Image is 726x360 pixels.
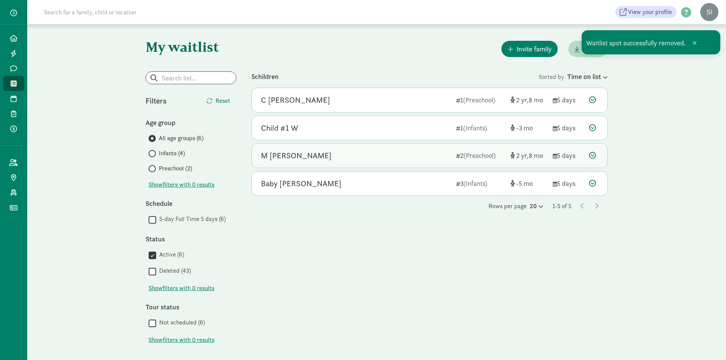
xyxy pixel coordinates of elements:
span: 2 [516,151,529,160]
div: 3 [456,178,504,188]
div: Age group [146,117,236,128]
div: 5 days [553,123,583,133]
div: 5 days [553,178,583,188]
div: 1 [456,95,504,105]
iframe: Chat Widget [688,324,726,360]
div: [object Object] [510,123,547,133]
input: Search list... [146,72,236,84]
div: [object Object] [510,150,547,161]
label: Deleted (43) [156,266,191,275]
div: 5 days [553,95,583,105]
span: Preschool (2) [159,164,192,173]
span: -3 [516,124,533,132]
div: Sorted by [539,71,608,82]
div: 20 [530,202,543,211]
span: Reset [216,96,230,105]
span: (Infants) [464,179,487,188]
span: Show filters with 0 results [149,284,214,293]
span: Invite family [517,44,552,54]
input: Search for a family, child or location [39,5,251,20]
div: Time on list [567,71,608,82]
label: Not scheduled (6) [156,318,205,327]
span: (Preschool) [464,151,496,160]
label: 5-day Full Time 5 days (6) [156,215,226,224]
div: 5 children [251,71,539,82]
div: Rows per page 1-5 of 5 [251,202,608,211]
span: Infants (4) [159,149,185,158]
div: [object Object] [510,95,547,105]
button: Export [568,41,608,57]
button: Showfilters with 0 results [149,180,214,189]
button: Showfilters with 0 results [149,284,214,293]
span: 2 [516,96,529,104]
span: Show filters with 0 results [149,335,214,345]
button: Invite family [501,41,558,57]
div: M Trost [261,150,332,162]
div: Status [146,234,236,244]
span: (Preschool) [463,96,495,104]
div: Waitlist spot successfully removed. [582,30,720,54]
span: View your profile [628,8,672,17]
div: Schedule [146,198,236,209]
h1: My waitlist [146,39,236,54]
span: (Infants) [463,124,487,132]
div: C Trost [261,94,330,106]
span: All age groups (6) [159,134,203,143]
span: 8 [529,151,543,160]
label: Active (6) [156,250,184,259]
div: 2 [456,150,504,161]
span: -5 [516,179,533,188]
div: Filters [146,95,191,107]
div: [object Object] [510,178,547,188]
div: 5 days [553,150,583,161]
span: 8 [529,96,543,104]
button: Reset [200,93,236,108]
div: Tour status [146,302,236,312]
div: 1 [456,123,504,133]
div: Child #1 W [261,122,298,134]
div: Baby Hoyt [261,178,341,190]
a: View your profile [615,6,676,18]
button: Showfilters with 0 results [149,335,214,345]
span: Show filters with 0 results [149,180,214,189]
